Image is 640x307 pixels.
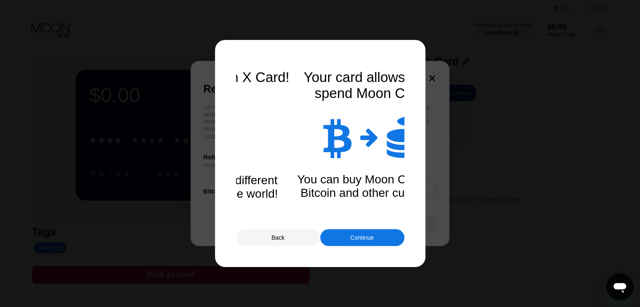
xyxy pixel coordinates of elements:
div:  [322,116,352,158]
div:  [387,114,429,160]
div:  [360,127,378,148]
div: Continue [320,229,404,246]
div: Continue [350,234,374,241]
div: Your card allows you to spend Moon Credit. [291,69,459,101]
div: Back [236,229,320,246]
iframe: Button to launch messaging window [606,273,633,300]
div: Back [271,234,284,241]
div: You can buy Moon Credit with Bitcoin and other currencies. [291,173,459,200]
